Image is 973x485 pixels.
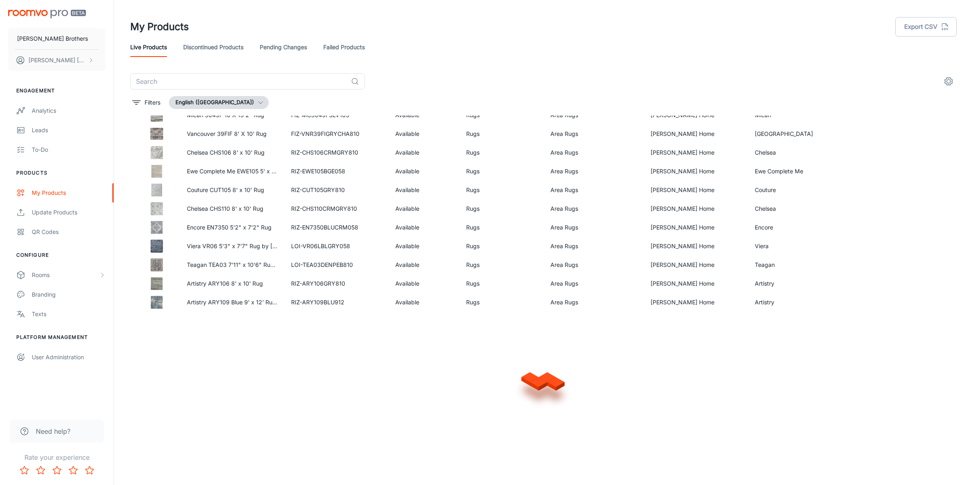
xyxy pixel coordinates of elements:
[187,261,331,268] a: Teagan TEA03 7'11" x 10'6" Rug by [PERSON_NAME]
[544,199,644,218] td: Area Rugs
[32,271,99,280] div: Rooms
[644,199,748,218] td: [PERSON_NAME] Home
[389,181,460,199] td: Available
[748,293,852,312] td: Artistry
[460,181,544,199] td: Rugs
[32,106,105,115] div: Analytics
[460,143,544,162] td: Rugs
[130,96,162,109] button: filter
[285,218,389,237] td: RIZ-EN7350BLUCRM058
[285,162,389,181] td: RIZ-EWE105BGE058
[8,10,86,18] img: Roomvo PRO Beta
[8,50,105,71] button: [PERSON_NAME] [PERSON_NAME]
[187,130,267,137] a: Vancouver 39FIF 8' X 10' Rug
[460,274,544,293] td: Rugs
[32,290,105,299] div: Branding
[544,218,644,237] td: Area Rugs
[285,274,389,293] td: RIZ-ARY106GRY810
[748,143,852,162] td: Chelsea
[748,199,852,218] td: Chelsea
[389,237,460,256] td: Available
[8,28,105,49] button: [PERSON_NAME] Brothers
[644,256,748,274] td: [PERSON_NAME] Home
[7,452,107,462] p: Rate your experience
[285,125,389,143] td: FIZ-VNR39FIGRYCHA810
[748,162,852,181] td: Ewe Complete Me
[81,462,98,478] button: Rate 5 star
[187,299,279,306] a: Artistry ARY109 Blue 9' x 12' Rugs
[260,37,307,57] a: Pending Changes
[285,256,389,274] td: LOI-TEA03DENPEB810
[644,218,748,237] td: [PERSON_NAME] Home
[285,143,389,162] td: RIZ-CHS106CRMGRY810
[389,274,460,293] td: Available
[323,37,365,57] a: Failed Products
[33,462,49,478] button: Rate 2 star
[17,34,88,43] p: [PERSON_NAME] Brothers
[32,353,105,362] div: User Administration
[644,293,748,312] td: [PERSON_NAME] Home
[748,274,852,293] td: Artistry
[130,73,348,90] input: Search
[130,20,189,34] h1: My Products
[644,143,748,162] td: [PERSON_NAME] Home
[389,162,460,181] td: Available
[748,125,852,143] td: [GEOGRAPHIC_DATA]
[544,143,644,162] td: Area Rugs
[460,218,544,237] td: Rugs
[187,224,272,231] a: Encore EN7350 5'2" x 7'2" Rug
[460,293,544,312] td: Rugs
[130,37,167,57] a: Live Products
[544,181,644,199] td: Area Rugs
[644,162,748,181] td: [PERSON_NAME] Home
[285,293,389,312] td: RIZ-ARY109BLU912
[32,145,105,154] div: To-do
[65,462,81,478] button: Rate 4 star
[145,98,160,107] p: Filters
[32,227,105,236] div: QR Codes
[389,143,460,162] td: Available
[544,162,644,181] td: Area Rugs
[28,56,86,65] p: [PERSON_NAME] [PERSON_NAME]
[389,125,460,143] td: Available
[460,237,544,256] td: Rugs
[644,274,748,293] td: [PERSON_NAME] Home
[285,181,389,199] td: RIZ-CUT105GRY810
[187,205,263,212] a: Chelsea CHS110 8' x 10' Rug
[32,310,105,319] div: Texts
[389,256,460,274] td: Available
[36,426,70,436] span: Need help?
[544,293,644,312] td: Area Rugs
[285,237,389,256] td: LOI-VR06LBLGRY058
[460,162,544,181] td: Rugs
[544,237,644,256] td: Area Rugs
[16,462,33,478] button: Rate 1 star
[49,462,65,478] button: Rate 3 star
[32,188,105,197] div: My Products
[460,125,544,143] td: Rugs
[32,208,105,217] div: Update Products
[32,126,105,135] div: Leads
[389,293,460,312] td: Available
[187,186,264,193] a: Couture CUT105 8' x 10' Rug
[544,274,644,293] td: Area Rugs
[644,237,748,256] td: [PERSON_NAME] Home
[748,218,852,237] td: Encore
[187,280,263,287] a: Artistry ARY106 8' x 10' Rug
[748,237,852,256] td: Viera
[285,199,389,218] td: RIZ-CHS110CRMGRY810
[748,256,852,274] td: Teagan
[544,125,644,143] td: Area Rugs
[389,218,460,237] td: Available
[644,181,748,199] td: [PERSON_NAME] Home
[460,256,544,274] td: Rugs
[940,73,957,90] button: settings
[187,149,265,156] a: Chelsea CHS106 8' x 10' Rug
[460,199,544,218] td: Rugs
[895,17,957,37] button: Export CSV
[183,37,243,57] a: Discontinued Products
[644,125,748,143] td: [PERSON_NAME] Home
[748,181,852,199] td: Couture
[187,242,317,249] a: Viera VR06 5'3" x 7'7" Rug by [PERSON_NAME]
[389,199,460,218] td: Available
